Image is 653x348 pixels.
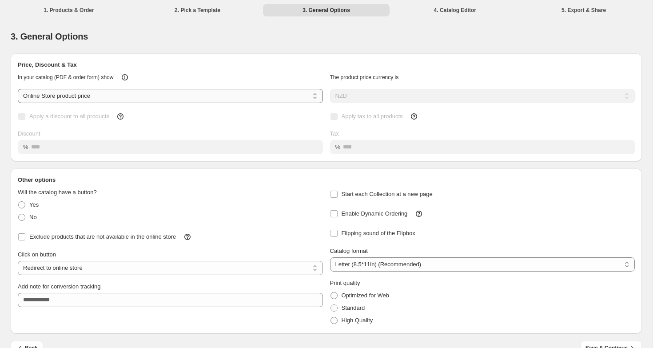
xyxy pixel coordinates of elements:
span: % [23,144,28,150]
span: In your catalog (PDF & order form) show [18,74,113,80]
span: Optimized for Web [342,292,389,299]
span: Discount [18,130,40,137]
span: Tax [330,130,339,137]
span: Catalog format [330,248,368,254]
span: Standard [342,304,365,311]
span: Add note for conversion tracking [18,283,100,290]
span: The product price currency is [330,74,399,80]
span: Print quality [330,280,360,286]
span: No [29,214,37,220]
span: Yes [29,201,39,208]
span: 3. General Options [11,32,88,41]
span: Click on button [18,251,56,258]
span: Exclude products that are not available in the online store [29,233,176,240]
span: High Quality [342,317,373,324]
span: Apply a discount to all products [29,113,109,120]
span: Will the catalog have a button? [18,189,97,196]
span: Flipping sound of the Flipbox [342,230,415,236]
span: % [335,144,341,150]
span: Start each Collection at a new page [342,191,433,197]
span: Apply tax to all products [342,113,403,120]
span: Enable Dynamic Ordering [342,210,408,217]
h2: Price, Discount & Tax [18,60,635,69]
h2: Other options [18,176,635,184]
